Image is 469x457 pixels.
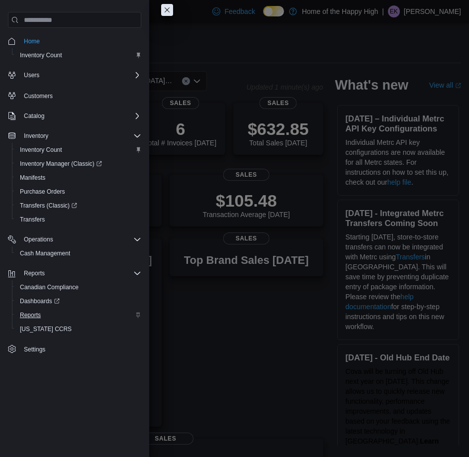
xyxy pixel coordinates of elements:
a: Reports [16,309,45,321]
button: Reports [12,308,145,322]
span: Catalog [20,110,141,122]
span: Transfers [16,214,141,226]
a: Canadian Compliance [16,281,83,293]
a: Customers [20,90,57,102]
button: Purchase Orders [12,185,145,199]
span: Customers [20,89,141,102]
span: Dashboards [20,297,60,305]
a: Inventory Count [16,144,66,156]
button: Inventory [4,129,145,143]
a: Cash Management [16,247,74,259]
nav: Complex example [8,30,141,358]
a: Inventory Manager (Classic) [12,157,145,171]
span: Inventory Count [16,144,141,156]
span: Customers [24,92,53,100]
button: Manifests [12,171,145,185]
button: Inventory Count [12,143,145,157]
button: Customers [4,88,145,103]
span: Purchase Orders [16,186,141,198]
span: Inventory Count [16,49,141,61]
button: Catalog [20,110,48,122]
span: Inventory Count [20,146,62,154]
a: Purchase Orders [16,186,69,198]
span: Transfers (Classic) [16,200,141,212]
a: Inventory Manager (Classic) [16,158,106,170]
span: Washington CCRS [16,323,141,335]
span: Transfers (Classic) [20,202,77,210]
span: Inventory [20,130,141,142]
button: Close this dialog [161,4,173,16]
button: Transfers [12,213,145,227]
span: Reports [20,311,41,319]
a: Home [20,35,44,47]
span: Users [24,71,39,79]
button: Reports [4,266,145,280]
span: Home [20,35,141,47]
span: [US_STATE] CCRS [20,325,72,333]
span: Manifests [16,172,141,184]
button: Operations [4,232,145,246]
span: Inventory Manager (Classic) [16,158,141,170]
span: Dashboards [16,295,141,307]
span: Canadian Compliance [20,283,79,291]
span: Reports [20,267,141,279]
button: [US_STATE] CCRS [12,322,145,336]
a: Settings [20,343,49,355]
span: Cash Management [20,249,70,257]
span: Settings [20,343,141,355]
span: Home [24,37,40,45]
a: Manifests [16,172,49,184]
button: Users [20,69,43,81]
a: [US_STATE] CCRS [16,323,76,335]
span: Inventory [24,132,48,140]
button: Home [4,34,145,48]
a: Dashboards [12,294,145,308]
span: Users [20,69,141,81]
button: Users [4,68,145,82]
button: Settings [4,342,145,356]
span: Inventory Manager (Classic) [20,160,102,168]
span: Catalog [24,112,44,120]
span: Reports [24,269,45,277]
span: Purchase Orders [20,188,65,196]
span: Cash Management [16,247,141,259]
button: Operations [20,233,57,245]
button: Canadian Compliance [12,280,145,294]
span: Inventory Count [20,51,62,59]
button: Catalog [4,109,145,123]
span: Operations [20,233,141,245]
span: Canadian Compliance [16,281,141,293]
button: Inventory Count [12,48,145,62]
button: Cash Management [12,246,145,260]
a: Dashboards [16,295,64,307]
span: Transfers [20,216,45,224]
span: Settings [24,345,45,353]
button: Reports [20,267,49,279]
a: Inventory Count [16,49,66,61]
a: Transfers [16,214,49,226]
span: Reports [16,309,141,321]
a: Transfers (Classic) [12,199,145,213]
span: Manifests [20,174,45,182]
span: Operations [24,235,53,243]
a: Transfers (Classic) [16,200,81,212]
button: Inventory [20,130,52,142]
